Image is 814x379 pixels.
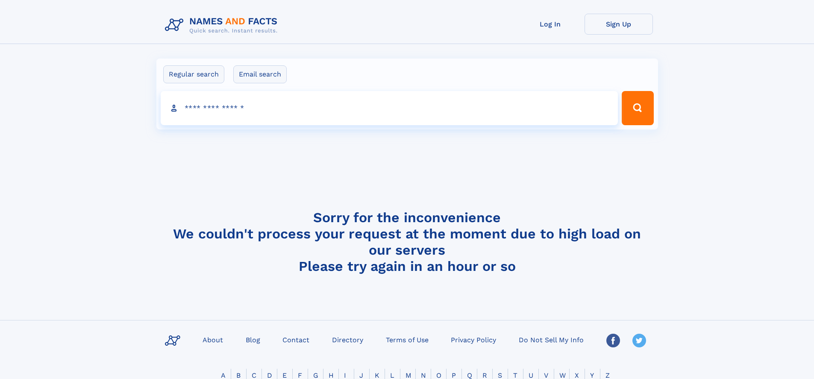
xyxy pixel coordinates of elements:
img: Facebook [606,334,620,347]
a: Directory [329,333,367,346]
img: Logo Names and Facts [162,14,285,37]
a: Do Not Sell My Info [515,333,587,346]
a: Sign Up [585,14,653,35]
h4: Sorry for the inconvenience We couldn't process your request at the moment due to high load on ou... [162,209,653,274]
label: Regular search [163,65,224,83]
img: Twitter [632,334,646,347]
a: Privacy Policy [447,333,500,346]
a: Log In [516,14,585,35]
button: Search Button [622,91,653,125]
a: Blog [242,333,264,346]
label: Email search [233,65,287,83]
a: Terms of Use [382,333,432,346]
a: Contact [279,333,313,346]
a: About [199,333,226,346]
input: search input [161,91,618,125]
